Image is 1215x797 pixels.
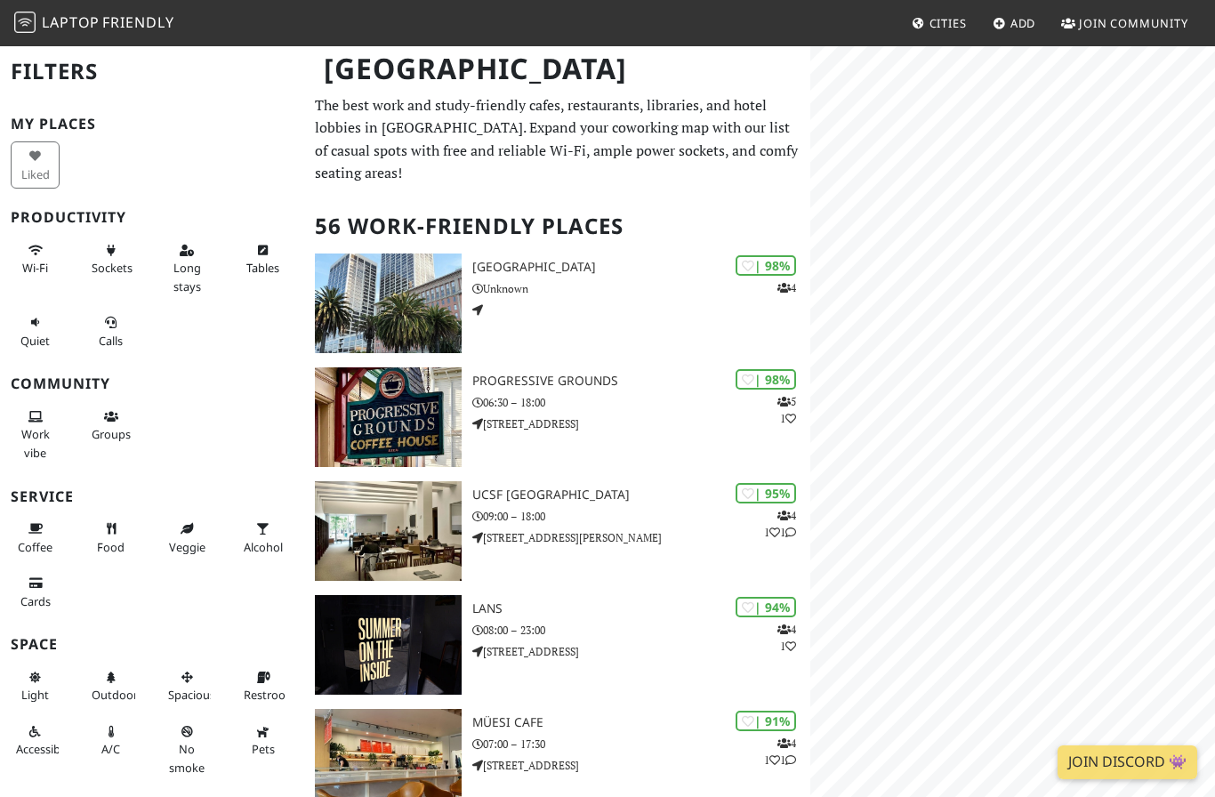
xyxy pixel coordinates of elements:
span: Natural light [21,687,49,703]
div: | 95% [736,483,796,503]
span: Friendly [102,12,173,32]
div: | 94% [736,597,796,617]
h3: LANS [472,601,809,616]
p: [STREET_ADDRESS] [472,757,809,774]
span: Group tables [92,426,131,442]
h3: Müesi Cafe [472,715,809,730]
img: LaptopFriendly [14,12,36,33]
button: Calls [86,308,135,355]
button: No smoke [163,717,212,782]
a: Add [986,7,1043,39]
a: Join Discord 👾 [1058,745,1197,779]
h3: [GEOGRAPHIC_DATA] [472,260,809,275]
p: Unknown [472,280,809,297]
button: Groups [86,402,135,449]
span: Air conditioned [101,741,120,757]
a: UCSF Mission Bay FAMRI Library | 95% 411 UCSF [GEOGRAPHIC_DATA] 09:00 – 18:00 [STREET_ADDRESS][PE... [304,481,810,581]
p: 09:00 – 18:00 [472,508,809,525]
span: Accessible [16,741,69,757]
button: Quiet [11,308,60,355]
p: [STREET_ADDRESS][PERSON_NAME] [472,529,809,546]
button: Tables [238,236,287,283]
p: 4 1 [777,621,796,655]
a: One Market Plaza | 98% 4 [GEOGRAPHIC_DATA] Unknown [304,254,810,353]
h1: [GEOGRAPHIC_DATA] [310,44,807,93]
button: Cards [11,568,60,616]
button: Pets [238,717,287,764]
h3: Progressive Grounds [472,374,809,389]
span: Veggie [169,539,205,555]
p: 08:00 – 23:00 [472,622,809,639]
p: 5 1 [777,393,796,427]
button: Spacious [163,663,212,710]
span: Pet friendly [252,741,275,757]
span: Outdoor area [92,687,138,703]
h3: UCSF [GEOGRAPHIC_DATA] [472,487,809,503]
a: Join Community [1054,7,1195,39]
span: Work-friendly tables [246,260,279,276]
div: | 91% [736,711,796,731]
span: Credit cards [20,593,51,609]
img: LANS [315,595,463,695]
button: Work vibe [11,402,60,467]
p: 4 1 1 [764,735,796,769]
h3: Productivity [11,209,294,226]
a: Progressive Grounds | 98% 51 Progressive Grounds 06:30 – 18:00 [STREET_ADDRESS] [304,367,810,467]
span: Add [1010,15,1036,31]
h2: Filters [11,44,294,99]
a: LANS | 94% 41 LANS 08:00 – 23:00 [STREET_ADDRESS] [304,595,810,695]
button: Long stays [163,236,212,301]
div: | 98% [736,369,796,390]
p: [STREET_ADDRESS] [472,415,809,432]
p: 4 1 1 [764,507,796,541]
button: Food [86,514,135,561]
button: Veggie [163,514,212,561]
span: Restroom [244,687,296,703]
p: [STREET_ADDRESS] [472,643,809,660]
span: Video/audio calls [99,333,123,349]
p: 06:30 – 18:00 [472,394,809,411]
span: Laptop [42,12,100,32]
span: Food [97,539,125,555]
span: Spacious [168,687,215,703]
button: Light [11,663,60,710]
div: | 98% [736,255,796,276]
button: Wi-Fi [11,236,60,283]
button: Accessible [11,717,60,764]
span: Alcohol [244,539,283,555]
span: Stable Wi-Fi [22,260,48,276]
img: Progressive Grounds [315,367,463,467]
span: Quiet [20,333,50,349]
span: Long stays [173,260,201,294]
h3: Space [11,636,294,653]
p: 07:00 – 17:30 [472,736,809,753]
span: Power sockets [92,260,133,276]
h3: Community [11,375,294,392]
span: Cities [929,15,967,31]
button: Sockets [86,236,135,283]
a: LaptopFriendly LaptopFriendly [14,8,174,39]
h3: Service [11,488,294,505]
button: Coffee [11,514,60,561]
span: People working [21,426,50,460]
span: Join Community [1079,15,1188,31]
button: Outdoor [86,663,135,710]
button: Alcohol [238,514,287,561]
span: Smoke free [169,741,205,775]
img: UCSF Mission Bay FAMRI Library [315,481,463,581]
p: 4 [777,279,796,296]
p: The best work and study-friendly cafes, restaurants, libraries, and hotel lobbies in [GEOGRAPHIC_... [315,94,800,185]
span: Coffee [18,539,52,555]
h2: 56 Work-Friendly Places [315,199,800,254]
button: Restroom [238,663,287,710]
button: A/C [86,717,135,764]
h3: My Places [11,116,294,133]
a: Cities [905,7,974,39]
img: One Market Plaza [315,254,463,353]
